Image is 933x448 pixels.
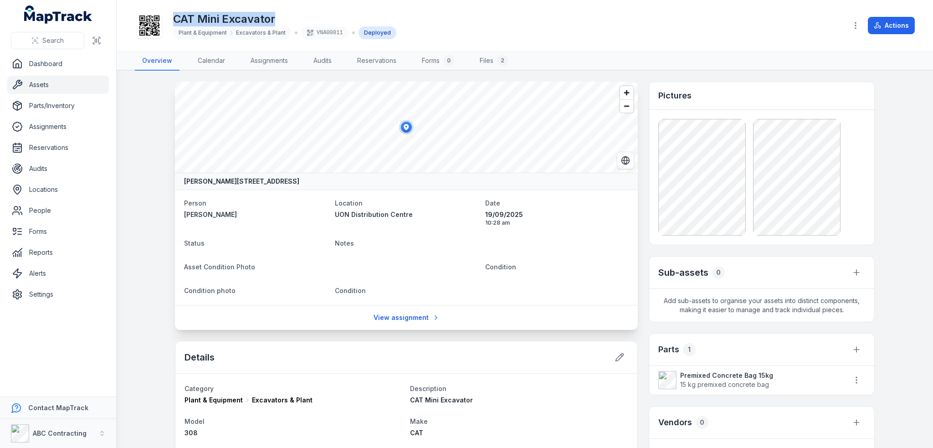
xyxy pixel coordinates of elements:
span: Person [184,199,206,207]
span: Excavators & Plant [252,396,313,405]
span: Status [184,239,205,247]
a: Audits [7,160,109,178]
a: [PERSON_NAME] [184,210,328,219]
a: Audits [306,51,339,71]
a: Files2 [472,51,515,71]
a: Dashboard [7,55,109,73]
button: Zoom in [620,86,633,99]
h3: Vendors [658,416,692,429]
button: Zoom out [620,99,633,113]
span: Date [485,199,500,207]
button: Actions [868,17,915,34]
span: Condition [485,263,516,271]
span: Make [410,417,428,425]
span: Add sub-assets to organise your assets into distinct components, making it easier to manage and t... [649,289,874,322]
span: Search [42,36,64,45]
a: Forms0 [415,51,461,71]
span: Condition photo [184,287,236,294]
span: 19/09/2025 [485,210,629,219]
a: Parts/Inventory [7,97,109,115]
span: 308 [185,429,198,437]
a: Assignments [7,118,109,136]
span: Model [185,417,205,425]
time: 19/09/2025, 10:28:01 am [485,210,629,227]
a: MapTrack [24,5,92,24]
div: Deployed [359,26,396,39]
button: Search [11,32,84,49]
strong: ABC Contracting [33,429,87,437]
strong: Premixed Concrete Bag 15kg [680,371,773,380]
h2: Sub-assets [658,266,708,279]
a: Assets [7,76,109,94]
span: Plant & Equipment [185,396,243,405]
span: UON Distribution Centre [335,211,413,218]
span: Asset Condition Photo [184,263,255,271]
div: 0 [696,416,708,429]
a: Reservations [7,139,109,157]
span: 10:28 am [485,219,629,227]
a: UON Distribution Centre [335,210,478,219]
span: CAT Mini Excavator [410,396,473,404]
strong: [PERSON_NAME][STREET_ADDRESS] [184,177,299,186]
button: Switch to Satellite View [617,152,634,169]
a: Alerts [7,264,109,283]
a: Reservations [350,51,404,71]
div: 1 [683,343,696,356]
span: 15 kg premixed concrete bag [680,380,773,389]
div: 0 [712,266,725,279]
a: View assignment [368,309,446,326]
span: Plant & Equipment [179,29,227,36]
a: Locations [7,180,109,199]
span: Category [185,385,214,392]
a: Assignments [243,51,295,71]
h3: Pictures [658,89,692,102]
div: VNA00811 [301,26,349,39]
h1: CAT Mini Excavator [173,12,396,26]
a: People [7,201,109,220]
span: Description [410,385,446,392]
div: 2 [497,55,508,66]
a: Settings [7,285,109,304]
span: Location [335,199,363,207]
a: Overview [135,51,179,71]
canvas: Map [175,82,638,173]
a: Forms [7,222,109,241]
h2: Details [185,351,215,364]
span: Notes [335,239,354,247]
a: Calendar [190,51,232,71]
span: Condition [335,287,366,294]
h3: Parts [658,343,679,356]
span: Excavators & Plant [236,29,286,36]
a: Reports [7,243,109,262]
strong: Contact MapTrack [28,404,88,412]
span: CAT [410,429,423,437]
div: 0 [443,55,454,66]
a: Premixed Concrete Bag 15kg15 kg premixed concrete bag [658,371,839,389]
